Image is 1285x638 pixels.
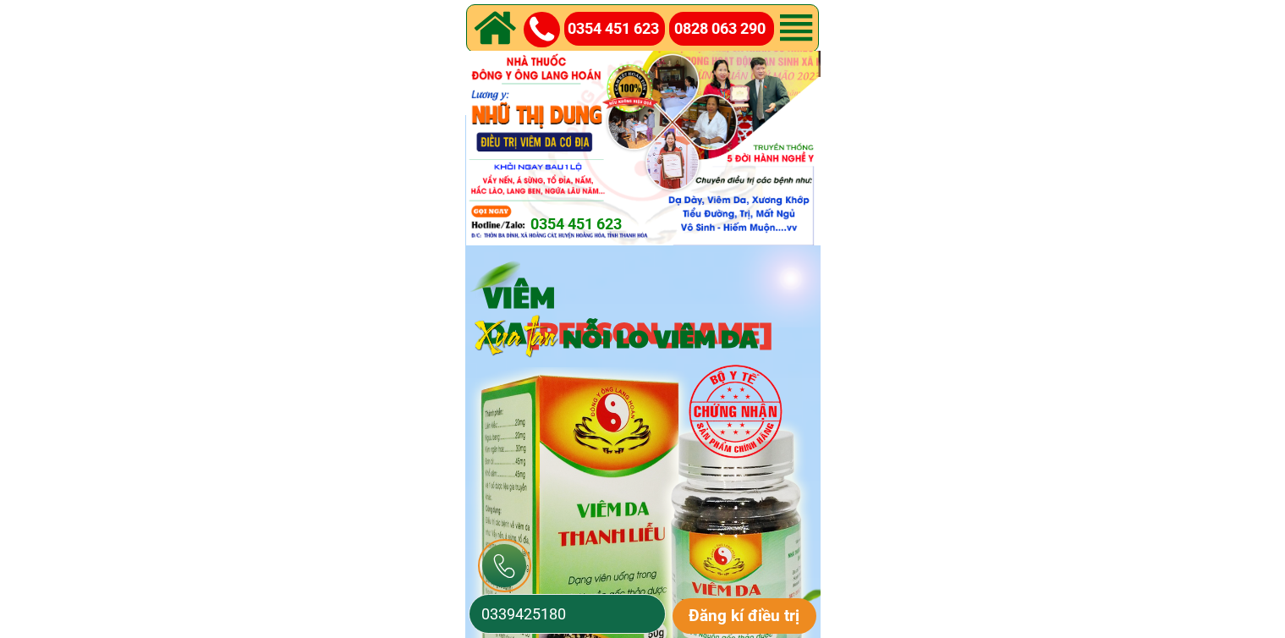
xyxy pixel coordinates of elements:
[674,17,775,41] a: 0828 063 290
[673,598,817,634] p: Đăng kí điều trị
[477,595,657,633] input: Số điện thoại
[568,17,667,41] a: 0354 451 623
[526,311,772,352] span: [PERSON_NAME]
[563,322,856,353] h3: NỖI LO VIÊM DA
[530,212,700,237] a: 0354 451 623
[483,278,840,349] h3: VIÊM DA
